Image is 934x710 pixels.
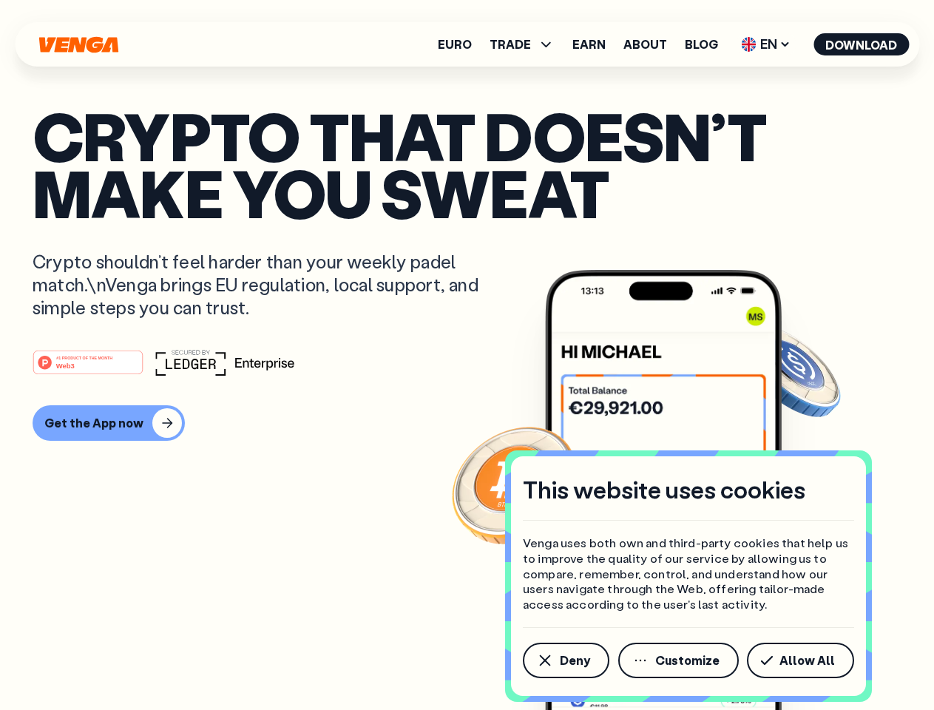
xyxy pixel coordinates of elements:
button: Allow All [747,643,854,678]
span: Allow All [779,655,835,666]
tspan: Web3 [56,361,75,369]
a: Earn [572,38,606,50]
tspan: #1 PRODUCT OF THE MONTH [56,355,112,359]
span: TRADE [490,38,531,50]
img: Bitcoin [449,418,582,551]
span: EN [736,33,796,56]
div: Get the App now [44,416,143,430]
button: Download [813,33,909,55]
svg: Home [37,36,120,53]
p: Crypto shouldn’t feel harder than your weekly padel match.\nVenga brings EU regulation, local sup... [33,250,500,319]
span: TRADE [490,35,555,53]
span: Customize [655,655,720,666]
img: USDC coin [737,318,844,425]
p: Crypto that doesn’t make you sweat [33,107,901,220]
button: Deny [523,643,609,678]
button: Customize [618,643,739,678]
p: Venga uses both own and third-party cookies that help us to improve the quality of our service by... [523,535,854,612]
a: About [623,38,667,50]
a: Get the App now [33,405,901,441]
a: #1 PRODUCT OF THE MONTHWeb3 [33,359,143,378]
img: flag-uk [741,37,756,52]
button: Get the App now [33,405,185,441]
span: Deny [560,655,590,666]
a: Blog [685,38,718,50]
h4: This website uses cookies [523,474,805,505]
a: Euro [438,38,472,50]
